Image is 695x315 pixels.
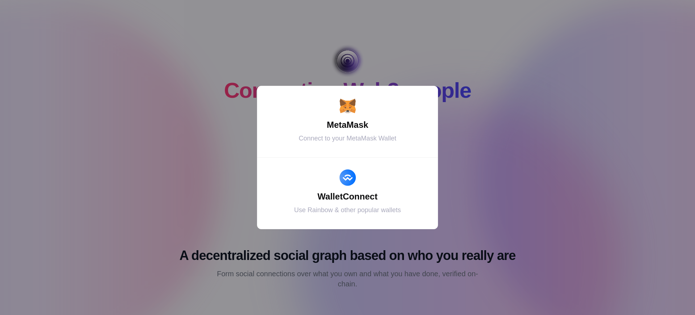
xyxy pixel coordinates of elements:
div: MetaMask [266,118,429,131]
div: Use Rainbow & other popular wallets [266,205,429,215]
div: Connect to your MetaMask Wallet [266,134,429,143]
img: MetaMask [340,98,356,114]
div: WalletConnect [266,190,429,203]
img: WalletConnect [340,169,356,186]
